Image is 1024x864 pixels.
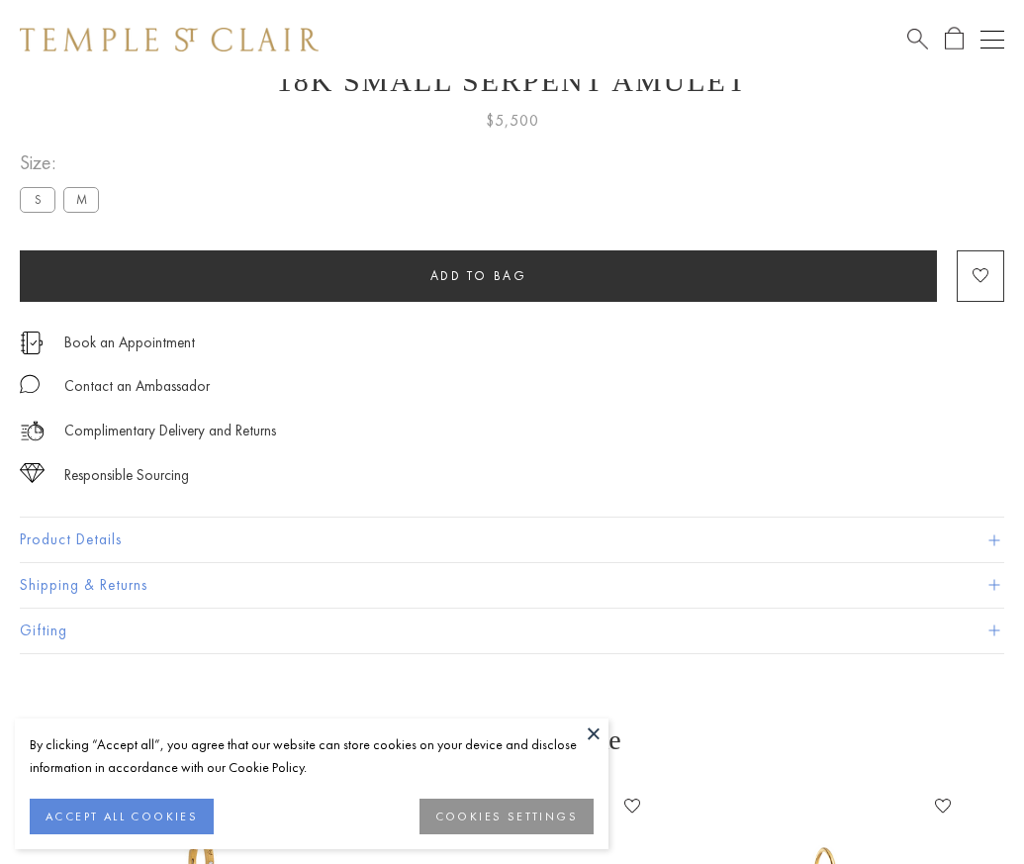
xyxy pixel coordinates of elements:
[20,518,1004,562] button: Product Details
[20,419,45,443] img: icon_delivery.svg
[20,332,44,354] img: icon_appointment.svg
[63,187,99,212] label: M
[907,27,928,51] a: Search
[20,146,107,179] span: Size:
[430,267,527,284] span: Add to bag
[419,799,594,834] button: COOKIES SETTINGS
[20,28,319,51] img: Temple St. Clair
[64,332,195,353] a: Book an Appointment
[20,250,937,302] button: Add to bag
[20,563,1004,608] button: Shipping & Returns
[20,64,1004,98] h1: 18K Small Serpent Amulet
[30,733,594,779] div: By clicking “Accept all”, you agree that our website can store cookies on your device and disclos...
[64,463,189,488] div: Responsible Sourcing
[64,374,210,399] div: Contact an Ambassador
[64,419,276,443] p: Complimentary Delivery and Returns
[20,463,45,483] img: icon_sourcing.svg
[486,108,539,134] span: $5,500
[20,609,1004,653] button: Gifting
[20,374,40,394] img: MessageIcon-01_2.svg
[980,28,1004,51] button: Open navigation
[30,799,214,834] button: ACCEPT ALL COOKIES
[20,187,55,212] label: S
[945,27,964,51] a: Open Shopping Bag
